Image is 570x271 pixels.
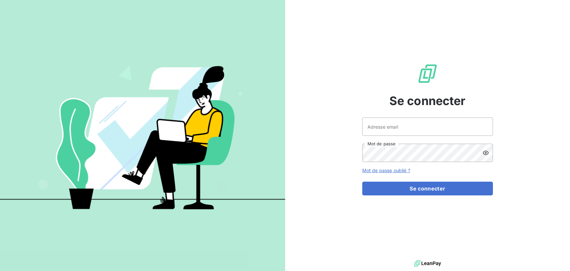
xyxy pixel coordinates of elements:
[389,92,466,110] span: Se connecter
[362,182,493,195] button: Se connecter
[417,63,438,84] img: Logo LeanPay
[362,117,493,136] input: placeholder
[362,168,410,173] a: Mot de passe oublié ?
[414,259,441,268] img: logo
